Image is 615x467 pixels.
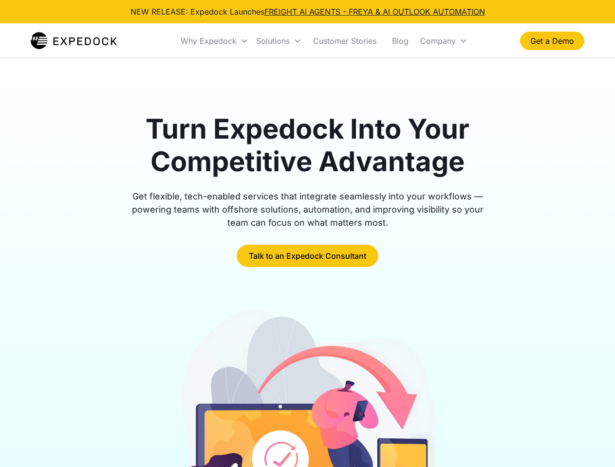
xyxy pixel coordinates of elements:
[31,31,117,51] img: Expedock Logo
[237,245,378,267] a: Talk to an Expedock Consultant
[252,24,305,57] div: Solutions
[181,36,237,46] div: Why Expedock
[31,31,117,51] a: home
[520,32,584,50] a: Get a Demo
[121,113,495,178] h1: Turn Expedock Into Your Competitive Advantage
[305,24,384,57] a: Customer Stories
[416,24,471,57] div: Company
[177,24,252,57] div: Why Expedock
[130,6,485,18] div: NEW RELEASE: Expedock Launches
[384,24,416,57] a: Blog
[264,7,485,17] a: FREIGHT AI AGENTS - FREYA & AI OUTLOOK AUTOMATION
[256,36,290,46] div: Solutions
[566,420,615,467] iframe: Chat Widget
[121,190,495,229] div: Get flexible, tech-enabled services that integrate seamlessly into your workflows — powering team...
[420,36,456,46] div: Company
